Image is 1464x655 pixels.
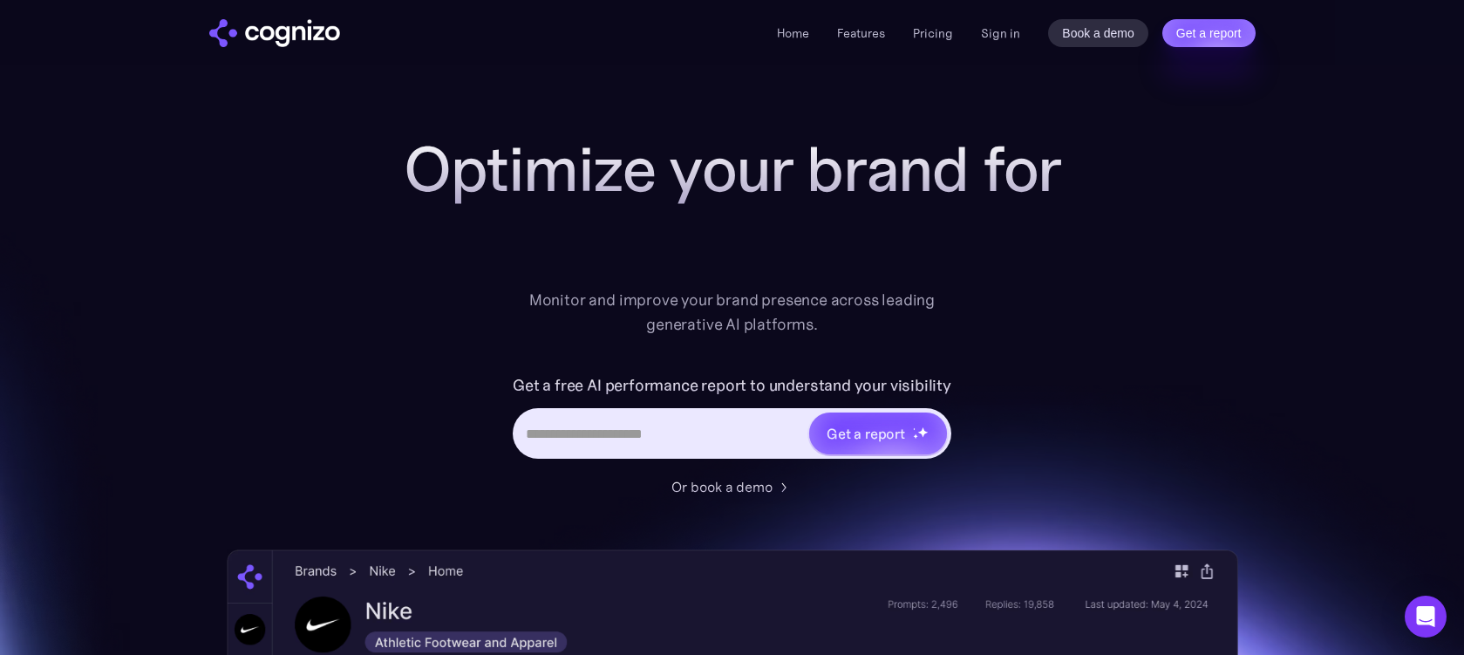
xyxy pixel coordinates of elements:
div: Or book a demo [671,476,773,497]
img: star [913,433,919,440]
a: Home [777,25,809,41]
div: Monitor and improve your brand presence across leading generative AI platforms. [518,288,947,337]
a: Sign in [981,23,1020,44]
label: Get a free AI performance report to understand your visibility [513,372,951,399]
a: Or book a demo [671,476,793,497]
img: star [917,426,929,438]
a: Book a demo [1048,19,1148,47]
div: Get a report [827,423,905,444]
a: Get a report [1162,19,1256,47]
img: star [913,427,916,430]
a: Features [837,25,885,41]
h1: Optimize your brand for [384,134,1081,204]
form: Hero URL Input Form [513,372,951,467]
a: Get a reportstarstarstar [807,411,949,456]
div: Open Intercom Messenger [1405,596,1447,638]
img: cognizo logo [209,19,340,47]
a: Pricing [913,25,953,41]
a: home [209,19,340,47]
